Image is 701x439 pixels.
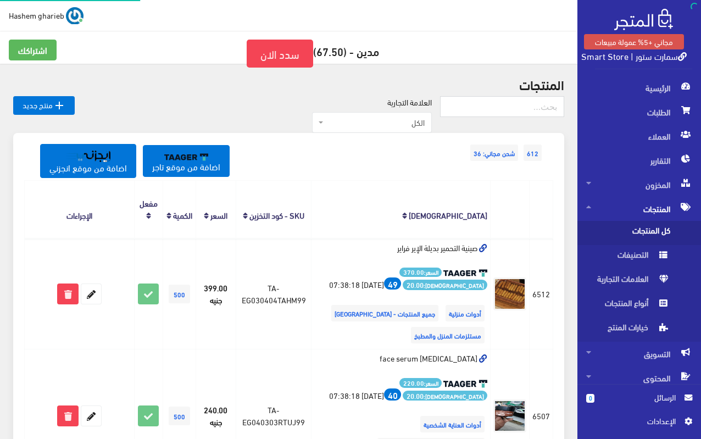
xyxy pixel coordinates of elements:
span: العلامات التجارية [586,269,670,293]
img: ... [66,7,84,25]
img: taager-logo-original.svg [443,380,487,387]
a: المنتجات [577,197,701,221]
span: أدوات منزلية [446,305,485,321]
span: الطلبات [586,100,692,124]
a: اﻹعدادات [586,415,692,432]
span: 0 [586,394,594,403]
td: صينية التحمير بديلة الإير فراير [311,238,491,349]
a: مجاني +5% عمولة مبيعات [584,34,684,49]
span: مستلزمات المنزل والمطبخ [411,327,485,343]
span: العملاء [586,124,692,148]
a: الطلبات [577,100,701,124]
span: أدوات العناية الشخصية [420,416,485,432]
span: [DEMOGRAPHIC_DATA]: [403,280,487,290]
th: الإجراءات [25,181,135,238]
a: ... Hashem gharieb [9,7,84,24]
img: taager-logo-original.svg [164,153,208,161]
span: الرئيسية [586,76,692,100]
img: angazny-logo.png [66,151,110,162]
a: اضافة من موقع تاجر [143,145,230,177]
strong: 220.00 [403,378,424,387]
a: التصنيفات [577,245,701,269]
a: اضافة من موقع انجزني [40,144,136,178]
span: كل المنتجات [586,221,670,245]
strong: 40 [388,388,398,401]
strong: 49 [388,277,398,290]
a: أنواع المنتجات [577,293,701,318]
img: 49197057-52ed-4d3f-8396-575dbbe16661.png [493,277,526,310]
span: السعر: [399,268,442,277]
span: المخزون [586,173,692,197]
span: 500 [169,285,190,303]
span: خيارات المنتج [586,318,670,342]
span: الكل [326,117,425,128]
span: 500 [169,407,190,425]
span: السعر: [399,378,442,387]
td: 399.00 جنيه [196,238,236,349]
a: الكمية [173,207,192,223]
a: المحتوى [577,366,701,390]
span: الرسائل [603,391,676,403]
img: 983539d4-d242-400b-ae70-9b84afaf3bb4.jpg [493,399,526,432]
span: التقارير [586,148,692,173]
a: خيارات المنتج [577,318,701,342]
a: كل المنتجات [577,221,701,245]
div: [DATE] 07:38:18 [314,376,487,401]
h5: مدين - (67.50) [9,40,569,68]
a: سمارت ستور | Smart Store [581,48,687,64]
span: التصنيفات [586,245,670,269]
label: العلامة التجارية [387,96,432,108]
strong: 20.00 [407,390,424,401]
input: بحث... [440,96,564,117]
span: المنتجات [586,197,692,221]
a: السعر [210,207,227,223]
span: المحتوى [586,366,692,390]
div: [DATE] 07:38:18 [314,265,487,290]
a: [DEMOGRAPHIC_DATA] [409,207,487,223]
a: المخزون [577,173,701,197]
img: taager-logo-original.svg [443,269,487,277]
strong: 370.00 [403,267,424,276]
strong: 20.00 [407,279,424,290]
span: [DEMOGRAPHIC_DATA]: [403,391,487,401]
a: العلامات التجارية [577,269,701,293]
span: شحن مجاني: 36 [470,145,518,161]
span: التسويق [586,342,692,366]
a: منتج جديد [13,96,75,115]
span: Hashem gharieb [9,8,64,22]
span: أنواع المنتجات [586,293,670,318]
span: الكل [312,112,432,133]
i:  [53,99,66,112]
span: اﻹعدادات [595,415,675,427]
td: TA-EG030404TAHM99 [236,238,311,349]
span: 612 [524,145,542,161]
img: . [614,9,673,30]
a: التقارير [577,148,701,173]
a: SKU - كود التخزين [249,207,304,223]
a: مفعل [140,195,158,210]
a: اشتراكك [9,40,57,60]
h2: المنتجات [13,77,564,91]
td: 6512 [530,238,553,349]
a: العملاء [577,124,701,148]
a: 0 الرسائل [586,391,692,415]
a: سدد الان [247,40,313,68]
span: جميع المنتجات - [GEOGRAPHIC_DATA] [331,305,438,321]
a: الرئيسية [577,76,701,100]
